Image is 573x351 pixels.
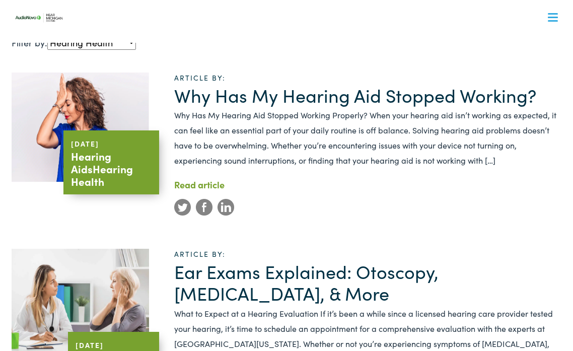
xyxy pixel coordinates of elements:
[19,40,562,72] a: What We Offer
[71,149,111,176] a: Hearing Aids
[174,107,561,168] p: Why Has My Hearing Aid Stopped Working Properly? When your hearing aid isn’t working as expected,...
[71,138,99,149] time: [DATE]
[12,172,149,185] a: woman in blue t shirt with hand to head
[174,249,561,259] p: ARTICLE BY:
[174,73,561,83] p: ARTICLE BY:
[174,199,191,216] img: Twitter social media icon in SVG format
[174,178,225,191] a: Read article
[76,340,104,350] time: [DATE]
[174,82,536,108] a: Why Has My Hearing Aid Stopped Working?
[174,258,439,306] a: Ear Exams Explained: Otoscopy, [MEDICAL_DATA], & More
[218,199,234,216] img: LinkedIn social media icon in SVG format
[71,161,133,189] a: Hearing Health
[196,199,212,216] img: Facebook social media icon in SVG format
[12,73,149,182] img: woman in blue t shirt with hand to head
